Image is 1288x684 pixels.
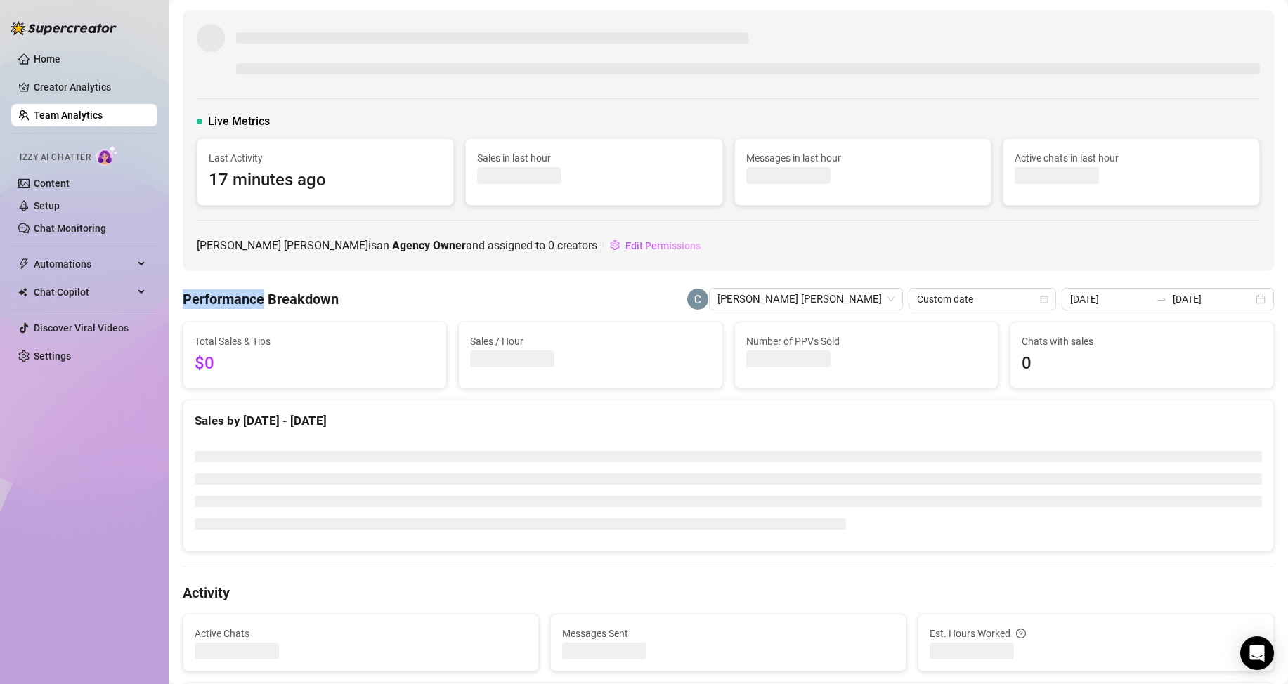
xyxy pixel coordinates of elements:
span: Total Sales & Tips [195,334,435,349]
a: Creator Analytics [34,76,146,98]
a: Settings [34,350,71,362]
img: Chat Copilot [18,287,27,297]
img: logo-BBDzfeDw.svg [11,21,117,35]
a: Discover Viral Videos [34,322,129,334]
span: Izzy AI Chatter [20,151,91,164]
img: AI Chatter [96,145,118,166]
span: Active Chats [195,626,527,641]
div: Est. Hours Worked [930,626,1262,641]
span: Edit Permissions [625,240,701,251]
span: to [1156,294,1167,305]
span: Chats with sales [1022,334,1262,349]
span: Number of PPVs Sold [746,334,987,349]
a: Team Analytics [34,110,103,121]
h4: Activity [183,583,1274,603]
a: Setup [34,200,60,211]
a: Home [34,53,60,65]
span: Chat Copilot [34,281,134,303]
a: Content [34,178,70,189]
span: $0 [195,350,435,377]
span: [PERSON_NAME] [PERSON_NAME] is an and assigned to creators [197,237,597,254]
span: 0 [1022,350,1262,377]
span: setting [610,240,620,250]
span: Sales in last hour [477,150,710,166]
span: 17 minutes ago [209,167,442,194]
span: 0 [548,239,554,252]
b: Agency Owner [392,239,466,252]
button: Edit Permissions [609,235,701,257]
span: thunderbolt [18,258,30,270]
span: Active chats in last hour [1015,150,1248,166]
img: Catherine Elizabeth [687,289,708,310]
input: Start date [1070,291,1150,307]
span: swap-right [1156,294,1167,305]
a: Chat Monitoring [34,223,106,234]
span: Live Metrics [208,113,270,130]
h4: Performance Breakdown [183,289,339,309]
span: Custom date [917,289,1048,310]
div: Open Intercom Messenger [1240,636,1274,670]
span: Last Activity [209,150,442,166]
span: Automations [34,253,134,275]
span: Sales / Hour [470,334,710,349]
span: Messages in last hour [746,150,980,166]
span: Catherine Elizabeth [717,289,895,310]
input: End date [1173,291,1253,307]
span: calendar [1040,295,1048,303]
span: Messages Sent [562,626,895,641]
span: question-circle [1016,626,1026,641]
div: Sales by [DATE] - [DATE] [195,412,1262,430]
